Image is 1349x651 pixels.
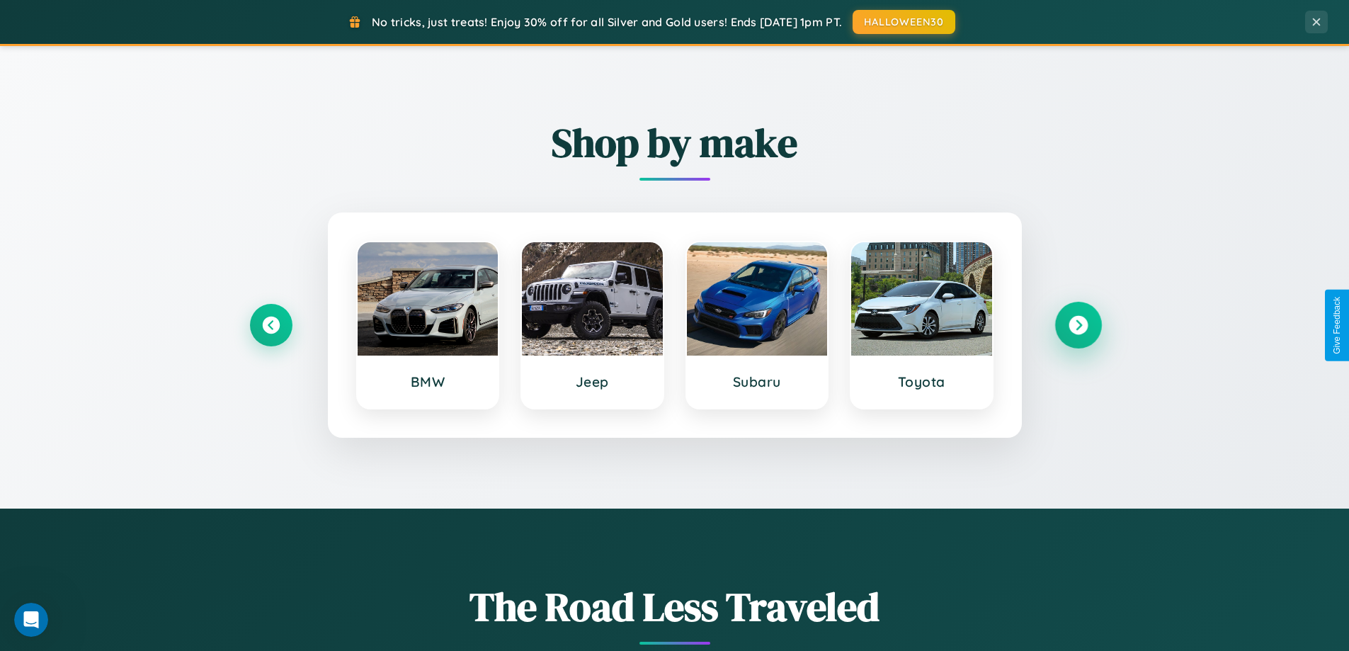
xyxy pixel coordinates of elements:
span: No tricks, just treats! Enjoy 30% off for all Silver and Gold users! Ends [DATE] 1pm PT. [372,15,842,29]
button: HALLOWEEN30 [853,10,955,34]
div: Give Feedback [1332,297,1342,354]
iframe: Intercom live chat [14,603,48,637]
h3: Subaru [701,373,814,390]
h2: Shop by make [250,115,1100,170]
h3: Jeep [536,373,649,390]
h1: The Road Less Traveled [250,579,1100,634]
h3: Toyota [865,373,978,390]
h3: BMW [372,373,484,390]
